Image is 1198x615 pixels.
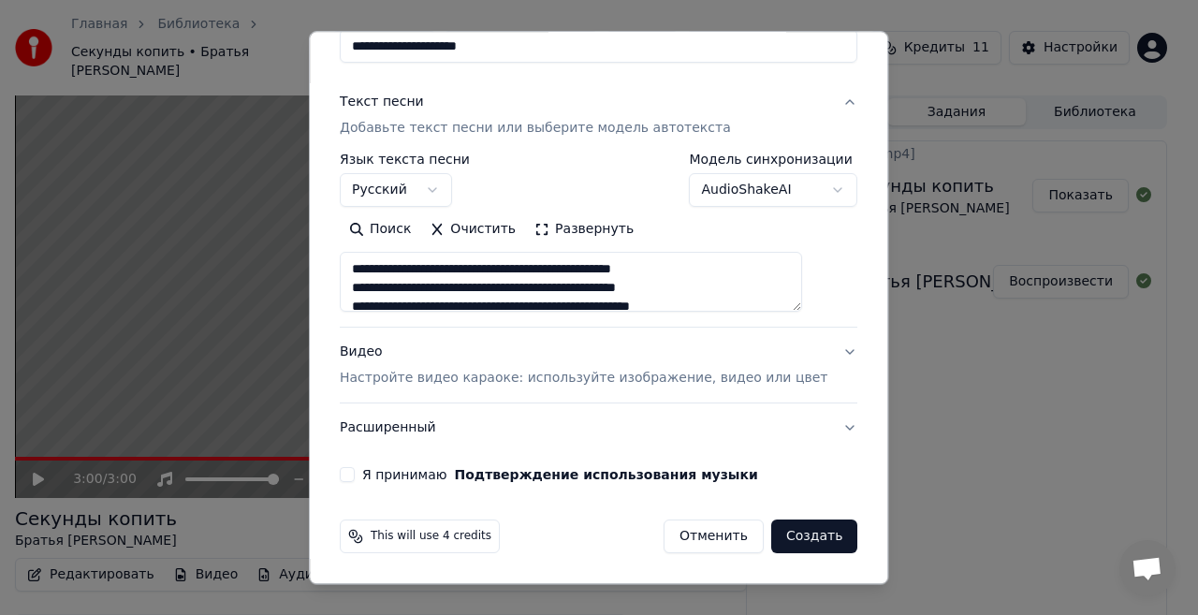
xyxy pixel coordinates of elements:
div: Видео [340,344,827,388]
button: ВидеоНастройте видео караоке: используйте изображение, видео или цвет [340,329,857,403]
button: Отменить [664,520,764,554]
span: This will use 4 credits [371,530,491,545]
label: Модель синхронизации [690,154,858,167]
button: Поиск [340,215,420,245]
button: Текст песниДобавьте текст песни или выберите модель автотекста [340,79,857,154]
label: Язык текста песни [340,154,470,167]
div: Текст песни [340,94,424,112]
p: Настройте видео караоке: используйте изображение, видео или цвет [340,370,827,388]
button: Развернуть [525,215,643,245]
div: Текст песниДобавьте текст песни или выберите модель автотекста [340,154,857,328]
label: Я принимаю [362,469,758,482]
button: Создать [771,520,857,554]
button: Я принимаю [455,469,758,482]
button: Очистить [421,215,526,245]
p: Добавьте текст песни или выберите модель автотекста [340,120,731,139]
button: Расширенный [340,404,857,453]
